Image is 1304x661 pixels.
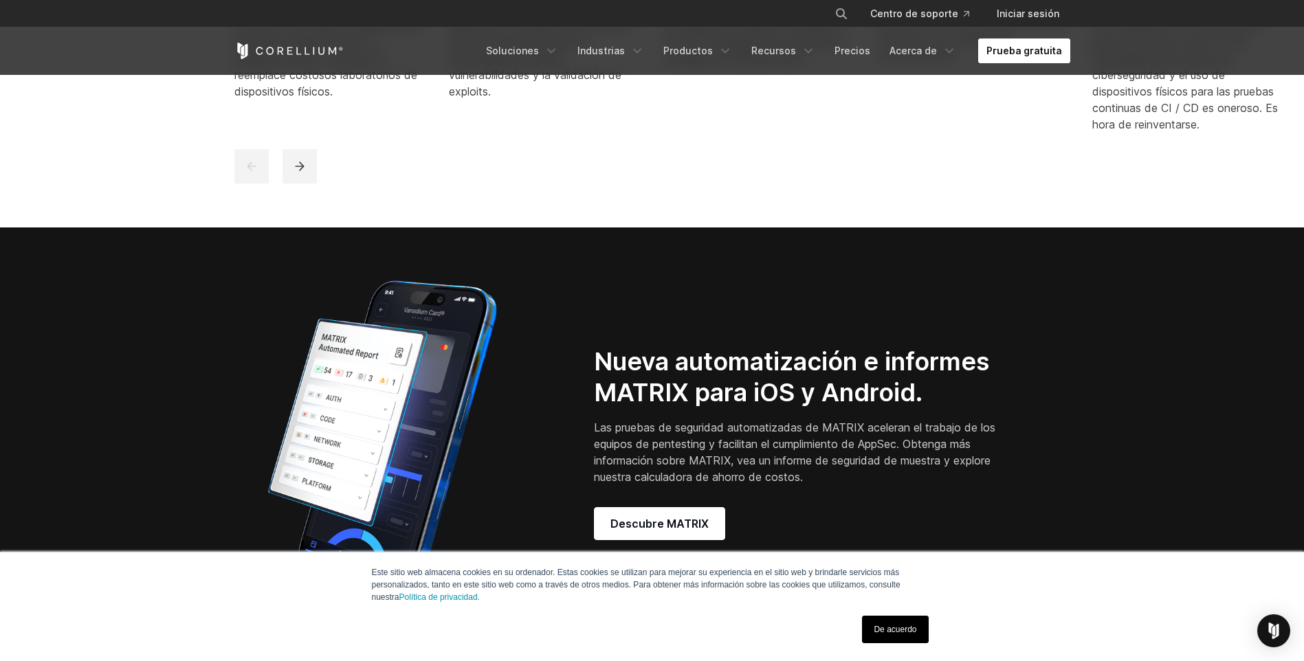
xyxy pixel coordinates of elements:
[234,43,344,59] a: Inicio de Corellium
[610,515,709,532] span: Descubre MATRIX
[577,44,625,58] font: Industrias
[978,38,1070,63] a: Prueba gratuita
[751,44,796,58] font: Recursos
[594,419,1018,485] p: Las pruebas de seguridad automatizadas de MATRIX aceleran el trabajo de los equipos de pentesting...
[234,271,530,615] img: Corellium_MATRIX_Hero_1_1x
[663,44,713,58] font: Productos
[1257,614,1290,647] div: Abra Intercom Messenger
[594,507,725,540] a: Descubre MATRIX
[594,346,1018,408] h2: Nueva automatización e informes MATRIX para iOS y Android.
[818,1,1070,26] div: Menú de navegación
[486,44,539,58] font: Soluciones
[862,616,928,643] a: De acuerdo
[889,44,937,58] font: Acerca de
[829,1,854,26] button: Buscar
[478,38,1070,63] div: Menú de navegación
[870,7,958,21] font: Centro de soporte
[283,149,317,183] button: próximo
[234,149,269,183] button: anterior
[399,592,480,602] a: Política de privacidad.
[986,1,1070,26] a: Iniciar sesión
[372,566,933,603] p: Este sitio web almacena cookies en su ordenador. Estas cookies se utilizan para mejorar su experi...
[826,38,878,63] a: Precios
